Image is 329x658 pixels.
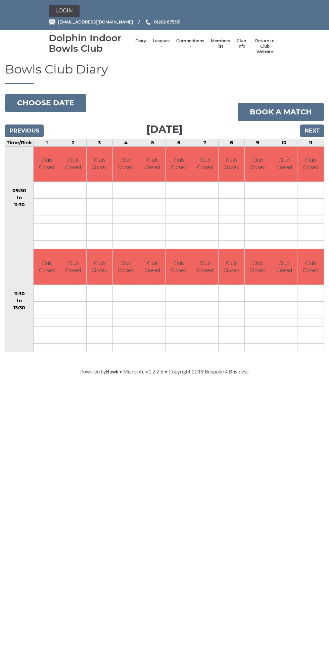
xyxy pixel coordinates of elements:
a: Bowlr [106,368,119,374]
td: 6 [166,139,192,146]
td: Club Closed [34,147,60,182]
a: Members list [211,38,230,49]
a: Login [49,5,80,17]
td: Club Closed [139,147,166,182]
td: Club Closed [192,249,218,285]
td: 2 [60,139,87,146]
a: Competitions [176,38,204,49]
td: Time/Rink [5,139,34,146]
td: Club Closed [166,147,192,182]
td: 9 [245,139,271,146]
td: Club Closed [219,147,245,182]
img: Email [49,19,55,24]
input: Previous [5,124,44,137]
a: Return to Club Website [253,38,277,55]
img: Phone us [146,19,150,25]
td: Club Closed [87,249,113,285]
td: Club Closed [297,249,324,285]
td: Club Closed [87,147,113,182]
button: Choose date [5,94,86,112]
div: Dolphin Indoor Bowls Club [49,33,132,54]
td: 10 [271,139,297,146]
span: 01202 675551 [154,19,181,24]
td: Club Closed [245,147,271,182]
a: Leagues [153,38,170,49]
a: Phone us 01202 675551 [145,19,181,25]
td: 4 [113,139,139,146]
td: 09:30 to 11:30 [5,146,34,249]
td: Club Closed [166,249,192,285]
a: Book a match [238,103,324,121]
a: Diary [135,38,146,44]
td: Club Closed [113,147,139,182]
td: 3 [86,139,113,146]
span: Powered by • Microsite v1.2.2.6 • Copyright 2019 Bespoke 4 Business [80,368,249,374]
td: Club Closed [139,249,166,285]
td: 1 [34,139,60,146]
td: Club Closed [60,249,86,285]
h1: Bowls Club Diary [5,63,324,84]
td: 8 [218,139,245,146]
td: Club Closed [271,147,297,182]
td: Club Closed [60,147,86,182]
td: 11:30 to 13:30 [5,249,34,352]
a: Email [EMAIL_ADDRESS][DOMAIN_NAME] [49,19,133,25]
td: Club Closed [297,147,324,182]
td: Club Closed [192,147,218,182]
span: [EMAIL_ADDRESS][DOMAIN_NAME] [58,19,133,24]
input: Next [300,124,324,137]
td: 7 [192,139,218,146]
td: Club Closed [34,249,60,285]
a: Club Info [237,38,246,49]
td: Club Closed [113,249,139,285]
td: Club Closed [219,249,245,285]
td: Club Closed [271,249,297,285]
td: 5 [139,139,166,146]
td: 11 [297,139,324,146]
td: Club Closed [245,249,271,285]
